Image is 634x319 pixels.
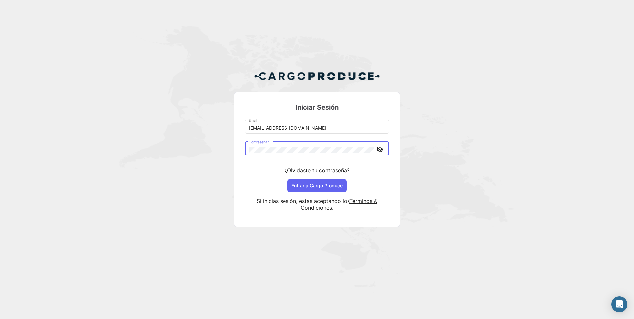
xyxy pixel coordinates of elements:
button: Entrar a Cargo Produce [287,179,347,192]
h3: Iniciar Sesión [245,103,389,112]
a: ¿Olvidaste tu contraseña? [285,167,349,174]
a: Términos & Condiciones. [301,198,377,211]
span: Si inicias sesión, estas aceptando los [257,198,349,204]
div: Abrir Intercom Messenger [611,296,627,312]
mat-icon: visibility_off [376,145,384,154]
img: Cargo Produce Logo [254,68,380,84]
input: Email [249,125,386,131]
